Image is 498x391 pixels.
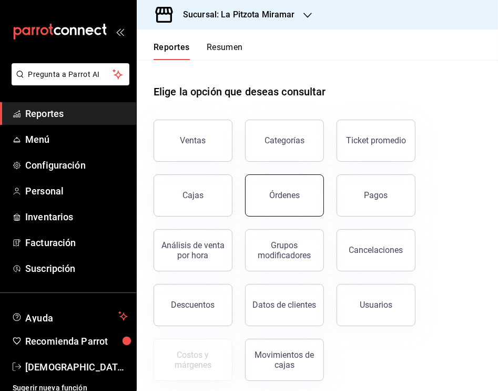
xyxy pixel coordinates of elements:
div: Movimientos de cajas [252,350,317,370]
a: Pregunta a Parrot AI [7,76,129,87]
button: Resumen [207,42,243,60]
div: Cancelaciones [349,245,403,255]
button: Datos de clientes [245,284,324,326]
button: open_drawer_menu [116,27,124,36]
div: Cajas [182,189,204,202]
button: Ticket promedio [337,120,415,162]
div: Costos y márgenes [160,350,226,370]
button: Categorías [245,120,324,162]
button: Órdenes [245,174,324,217]
button: Cancelaciones [337,229,415,271]
button: Grupos modificadores [245,229,324,271]
a: Cajas [154,174,232,217]
div: Usuarios [360,300,392,310]
button: Usuarios [337,284,415,326]
div: Pagos [364,190,388,200]
div: Ventas [180,135,206,145]
button: Pregunta a Parrot AI [12,63,129,85]
div: Descuentos [171,300,215,310]
div: navigation tabs [154,42,243,60]
button: Pagos [337,174,415,217]
button: Ventas [154,120,232,162]
h1: Elige la opción que deseas consultar [154,84,326,100]
div: Ticket promedio [346,135,406,145]
button: Descuentos [154,284,232,326]
span: Inventarios [25,210,128,224]
h3: Sucursal: La Pitzota Miramar [175,8,295,21]
span: Pregunta a Parrot AI [28,69,113,80]
span: Menú [25,132,128,146]
div: Datos de clientes [253,300,317,310]
div: Grupos modificadores [252,240,317,260]
button: Movimientos de cajas [245,339,324,381]
button: Reportes [154,42,190,60]
div: Análisis de venta por hora [160,240,226,260]
span: [DEMOGRAPHIC_DATA][PERSON_NAME] [25,360,128,374]
span: Configuración [25,158,128,172]
span: Suscripción [25,261,128,276]
div: Órdenes [269,190,300,200]
button: Contrata inventarios para ver este reporte [154,339,232,381]
span: Ayuda [25,310,114,322]
span: Facturación [25,236,128,250]
span: Recomienda Parrot [25,334,128,348]
button: Análisis de venta por hora [154,229,232,271]
span: Personal [25,184,128,198]
div: Categorías [265,135,304,145]
span: Reportes [25,106,128,121]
